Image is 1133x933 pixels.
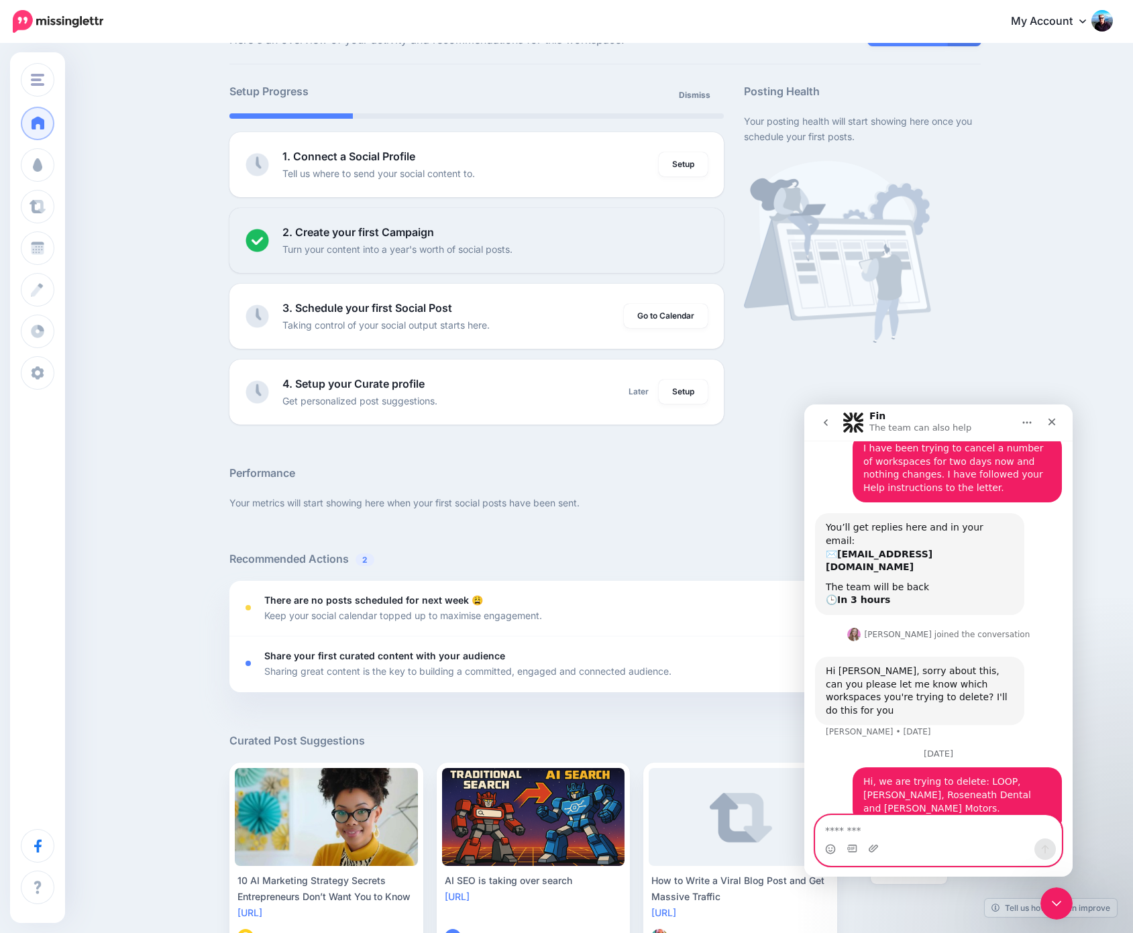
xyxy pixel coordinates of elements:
b: 2. Create your first Campaign [282,225,434,239]
p: Keep your social calendar topped up to maximise engagement. [264,608,542,623]
img: checked-circle.png [246,229,269,252]
img: clock-grey.png [246,153,269,176]
iframe: Intercom live chat [1040,887,1073,920]
img: clock-grey.png [246,305,269,328]
p: Tell us where to send your social content to. [282,166,475,181]
iframe: Intercom live chat [804,404,1073,877]
img: clock-grey.png [246,380,269,404]
a: Go to Calendar [624,304,708,328]
a: Later [621,380,657,404]
div: How to Write a Viral Blog Post and Get Massive Traffic [651,873,829,905]
div: 10 AI Marketing Strategy Secrets Entrepreneurs Don’t Want You to Know [237,873,415,905]
a: [URL] [445,891,470,902]
h5: Posting Health [744,83,981,100]
b: 3. Schedule your first Social Post [282,301,452,315]
img: Missinglettr [13,10,103,33]
div: <div class='status-dot small red margin-right'></div>Error [246,661,251,666]
div: AI SEO is taking over search [445,873,623,889]
span: 2 [356,553,374,566]
div: <div class='status-dot small red margin-right'></div>Error [246,605,251,610]
a: [URL] [237,907,262,918]
b: There are no posts scheduled for next week 😩 [264,594,483,606]
b: 1. Connect a Social Profile [282,150,415,163]
a: Setup [659,152,708,176]
a: [URL] [651,907,676,918]
img: menu.png [31,74,44,86]
a: Dismiss [671,83,718,107]
p: Your posting health will start showing here once you schedule your first posts. [744,113,981,144]
b: Share your first curated content with your audience [264,650,505,661]
b: 4. Setup your Curate profile [282,377,425,390]
h5: Performance [229,465,981,482]
p: Your metrics will start showing here when your first social posts have been sent. [229,495,981,510]
img: calendar-waiting.png [744,161,931,343]
h5: Recommended Actions [229,551,981,567]
a: Tell us how we can improve [985,899,1117,917]
p: Taking control of your social output starts here. [282,317,490,333]
p: Sharing great content is the key to building a committed, engaged and connected audience. [264,663,671,679]
a: My Account [997,5,1113,38]
a: Setup [659,380,708,404]
h5: Curated Post Suggestions [229,732,981,749]
p: Get personalized post suggestions. [282,393,437,408]
h5: Setup Progress [229,83,476,100]
p: Turn your content into a year's worth of social posts. [282,241,512,257]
